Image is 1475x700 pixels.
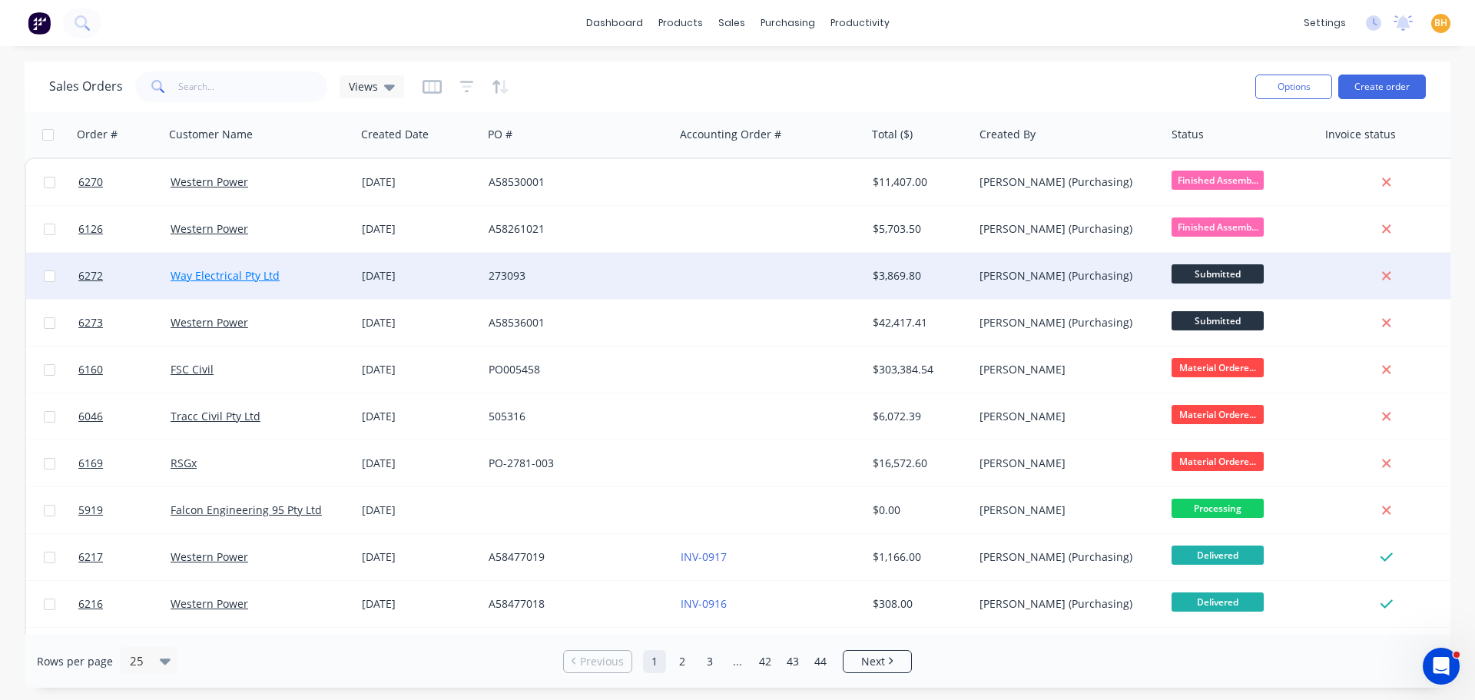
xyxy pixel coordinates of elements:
div: [PERSON_NAME] [979,362,1150,377]
a: Page 3 [698,650,721,673]
div: [PERSON_NAME] (Purchasing) [979,549,1150,565]
a: Next page [844,654,911,669]
div: [DATE] [362,315,476,330]
img: Factory [28,12,51,35]
div: A58536001 [489,315,659,330]
a: Page 44 [809,650,832,673]
a: Western Power [171,174,248,189]
div: PO-2781-003 [489,456,659,471]
div: Total ($) [872,127,913,142]
div: $308.00 [873,596,963,612]
div: Invoice status [1325,127,1396,142]
div: [DATE] [362,174,476,190]
div: 273093 [489,268,659,284]
span: Rows per page [37,654,113,669]
a: 5919 [78,487,171,533]
div: $303,384.54 [873,362,963,377]
a: RSGx [171,456,197,470]
div: $5,703.50 [873,221,963,237]
div: $1,166.00 [873,549,963,565]
span: 6272 [78,268,103,284]
div: Created By [979,127,1036,142]
span: BH [1434,16,1447,30]
a: Page 43 [781,650,804,673]
a: 6126 [78,206,171,252]
span: Material Ordere... [1172,452,1264,471]
div: $16,572.60 [873,456,963,471]
a: Falcon Engineering 95 Pty Ltd [171,503,322,517]
a: Western Power [171,596,248,611]
a: Western Power [171,315,248,330]
span: Delivered [1172,546,1264,565]
span: 6046 [78,409,103,424]
a: Tracc Civil Pty Ltd [171,409,260,423]
div: [PERSON_NAME] (Purchasing) [979,315,1150,330]
div: $11,407.00 [873,174,963,190]
div: Customer Name [169,127,253,142]
a: 6214 [78,628,171,674]
a: dashboard [578,12,651,35]
div: purchasing [753,12,823,35]
a: Page 2 [671,650,694,673]
span: Previous [580,654,624,669]
a: 6273 [78,300,171,346]
h1: Sales Orders [49,79,123,94]
div: PO # [488,127,512,142]
div: A58530001 [489,174,659,190]
div: $3,869.80 [873,268,963,284]
div: [PERSON_NAME] [979,503,1150,518]
span: 5919 [78,503,103,518]
a: 6272 [78,253,171,299]
div: A58261021 [489,221,659,237]
div: A58477018 [489,596,659,612]
span: Delivered [1172,592,1264,612]
div: products [651,12,711,35]
span: Submitted [1172,311,1264,330]
div: productivity [823,12,897,35]
a: 6046 [78,393,171,440]
a: 6217 [78,534,171,580]
span: 6160 [78,362,103,377]
span: Submitted [1172,264,1264,284]
div: $6,072.39 [873,409,963,424]
a: Page 1 is your current page [643,650,666,673]
div: [PERSON_NAME] [979,456,1150,471]
span: Finished Assemb... [1172,171,1264,190]
span: 6126 [78,221,103,237]
a: Western Power [171,221,248,236]
div: [PERSON_NAME] [979,409,1150,424]
button: Create order [1338,75,1426,99]
div: [DATE] [362,503,476,518]
div: [DATE] [362,409,476,424]
div: 505316 [489,409,659,424]
a: Previous page [564,654,631,669]
a: 6160 [78,347,171,393]
div: [DATE] [362,221,476,237]
a: Western Power [171,549,248,564]
div: PO005458 [489,362,659,377]
div: Order # [77,127,118,142]
span: Processing [1172,499,1264,518]
a: 6216 [78,581,171,627]
span: 6217 [78,549,103,565]
a: INV-0916 [681,596,727,611]
span: Material Ordere... [1172,405,1264,424]
span: Next [861,654,885,669]
a: FSC Civil [171,362,214,377]
div: $42,417.41 [873,315,963,330]
input: Search... [178,71,328,102]
button: Options [1255,75,1332,99]
div: [DATE] [362,456,476,471]
div: [DATE] [362,362,476,377]
div: [PERSON_NAME] (Purchasing) [979,268,1150,284]
div: [PERSON_NAME] (Purchasing) [979,596,1150,612]
span: Finished Assemb... [1172,217,1264,237]
a: Jump forward [726,650,749,673]
div: [PERSON_NAME] (Purchasing) [979,174,1150,190]
a: INV-0917 [681,549,727,564]
span: 6273 [78,315,103,330]
span: 6270 [78,174,103,190]
iframe: Intercom live chat [1423,648,1460,685]
div: Created Date [361,127,429,142]
span: Material Ordere... [1172,358,1264,377]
